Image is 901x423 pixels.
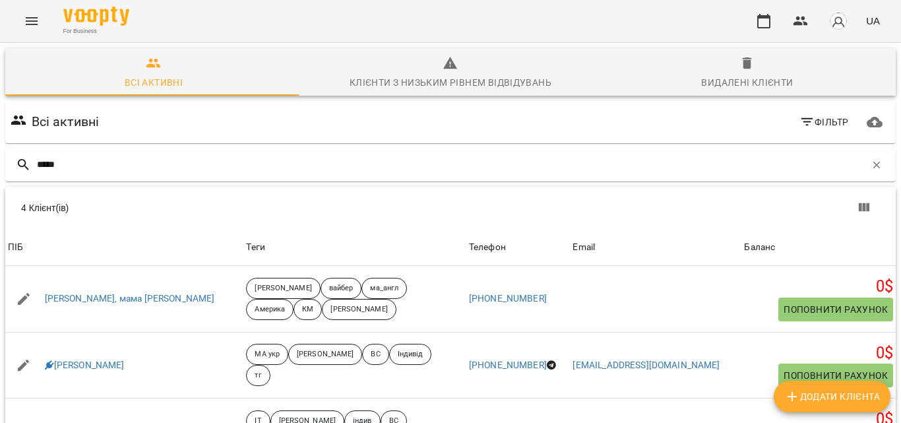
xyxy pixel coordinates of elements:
a: [PERSON_NAME] [45,359,125,372]
span: Телефон [469,240,568,255]
span: Email [573,240,739,255]
div: Sort [8,240,23,255]
button: Фільтр [794,110,854,134]
p: ма_англ [370,283,398,294]
p: Америка [255,304,285,315]
div: ма_англ [361,278,407,299]
div: Індивід [389,344,432,365]
div: Sort [744,240,775,255]
div: Email [573,240,595,255]
button: Поповнити рахунок [778,364,893,387]
a: [PHONE_NUMBER] [469,293,547,304]
span: Баланс [744,240,893,255]
span: Фільтр [799,114,849,130]
div: Всі активні [125,75,183,90]
div: [PERSON_NAME] [322,299,396,320]
a: [PERSON_NAME], мама [PERSON_NAME] [45,292,215,306]
div: Телефон [469,240,506,255]
h6: Всі активні [32,112,100,132]
p: [PERSON_NAME] [255,283,311,294]
a: [EMAIL_ADDRESS][DOMAIN_NAME] [573,360,720,370]
p: МА укр [255,349,280,360]
img: Voopty Logo [63,7,129,26]
div: Клієнти з низьким рівнем відвідувань [350,75,551,90]
div: Table Toolbar [5,187,896,229]
div: Sort [573,240,595,255]
p: [PERSON_NAME] [330,304,387,315]
div: Видалені клієнти [701,75,793,90]
div: Баланс [744,240,775,255]
div: тг [246,365,270,386]
span: Поповнити рахунок [784,368,888,383]
span: UA [866,14,880,28]
div: Sort [469,240,506,255]
div: вайбер [321,278,362,299]
div: МА укр [246,344,288,365]
span: For Business [63,27,129,36]
p: вайбер [329,283,354,294]
button: UA [861,9,885,33]
div: КМ [294,299,322,320]
div: ПІБ [8,240,23,255]
div: Америка [246,299,294,320]
div: ВС [362,344,388,365]
span: Поповнити рахунок [784,302,888,317]
button: Додати клієнта [774,381,890,412]
h5: 0 $ [744,343,893,364]
button: Показати колонки [848,192,880,224]
p: тг [255,370,261,381]
span: ПІБ [8,240,241,255]
p: КМ [302,304,313,315]
p: Індивід [398,349,423,360]
div: 4 Клієнт(ів) [21,201,458,214]
h5: 0 $ [744,277,893,297]
button: Поповнити рахунок [778,298,893,321]
p: [PERSON_NAME] [297,349,354,360]
a: [PHONE_NUMBER] [469,360,547,370]
div: [PERSON_NAME] [288,344,362,365]
img: avatar_s.png [829,12,848,30]
div: Теги [246,240,463,255]
span: Додати клієнта [784,389,880,405]
button: Menu [16,5,47,37]
div: [PERSON_NAME] [246,278,320,299]
p: ВС [371,349,380,360]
